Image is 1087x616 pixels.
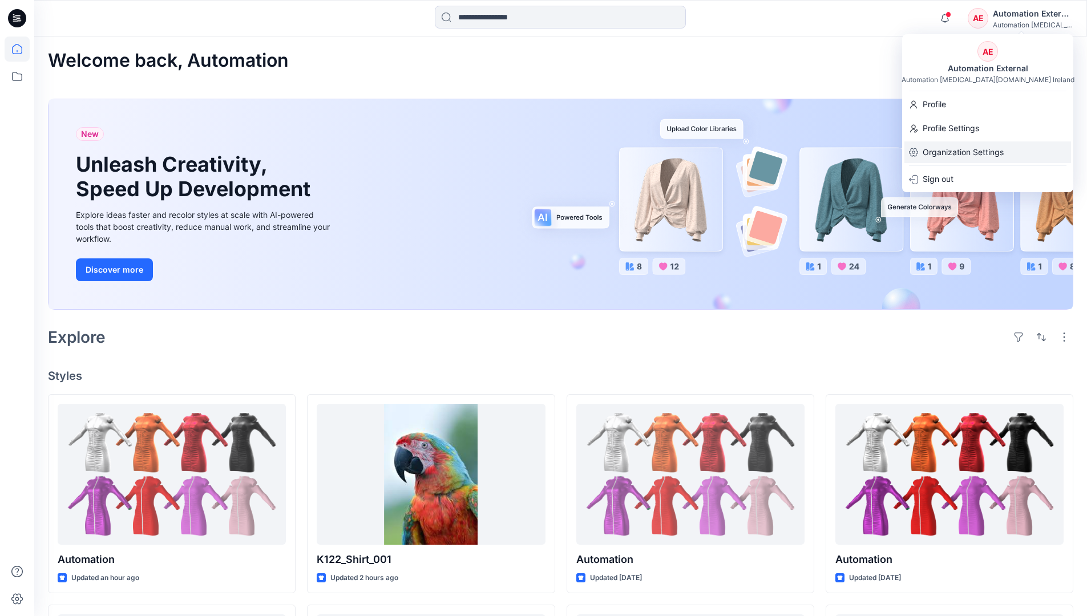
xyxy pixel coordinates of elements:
a: Profile Settings [902,117,1073,139]
a: Discover more [76,258,333,281]
h2: Explore [48,328,106,346]
div: Automation [MEDICAL_DATA]... [993,21,1073,29]
p: Automation [58,552,286,568]
a: Automation [835,404,1064,545]
button: Discover more [76,258,153,281]
div: Automation [MEDICAL_DATA][DOMAIN_NAME] Ireland [902,75,1074,84]
h1: Unleash Creativity, Speed Up Development [76,152,316,201]
p: Updated [DATE] [590,572,642,584]
a: K122_Shirt_001 [317,404,545,545]
div: Automation External [941,62,1035,75]
h4: Styles [48,369,1073,383]
p: Profile Settings [923,117,979,139]
p: Automation [576,552,805,568]
span: New [81,127,99,141]
p: Updated an hour ago [71,572,139,584]
p: Automation [835,552,1064,568]
p: Profile [923,94,946,115]
a: Organization Settings [902,141,1073,163]
div: Automation External [993,7,1073,21]
p: Organization Settings [923,141,1004,163]
p: Updated [DATE] [849,572,901,584]
a: Automation [58,404,286,545]
a: Automation [576,404,805,545]
div: Explore ideas faster and recolor styles at scale with AI-powered tools that boost creativity, red... [76,209,333,245]
div: AE [977,41,998,62]
p: Sign out [923,168,953,190]
a: Profile [902,94,1073,115]
div: AE [968,8,988,29]
p: K122_Shirt_001 [317,552,545,568]
p: Updated 2 hours ago [330,572,398,584]
h2: Welcome back, Automation [48,50,289,71]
